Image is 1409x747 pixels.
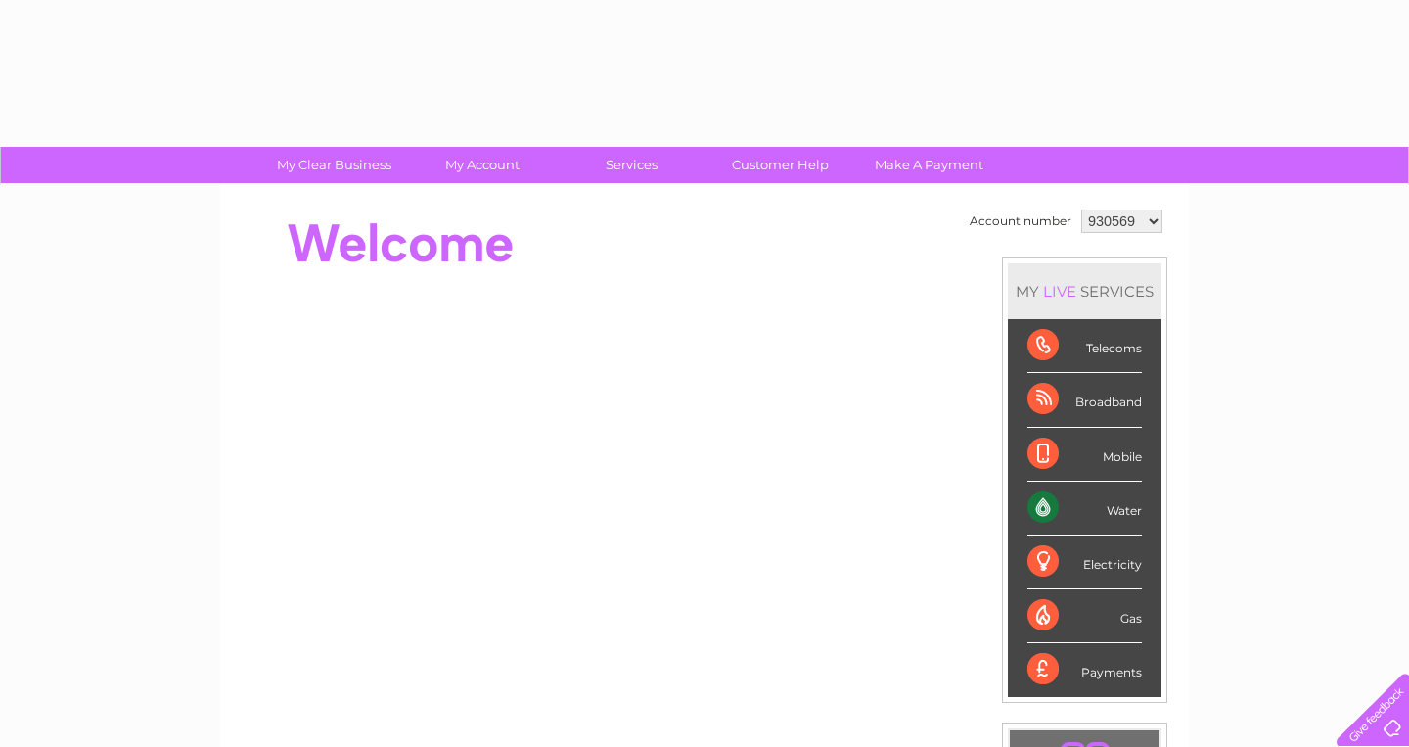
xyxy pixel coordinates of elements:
[1027,482,1142,536] div: Water
[1027,536,1142,589] div: Electricity
[1027,373,1142,427] div: Broadband
[1039,282,1080,301] div: LIVE
[1027,428,1142,482] div: Mobile
[848,147,1010,183] a: Make A Payment
[700,147,861,183] a: Customer Help
[402,147,564,183] a: My Account
[1027,589,1142,643] div: Gas
[1008,263,1161,319] div: MY SERVICES
[1027,643,1142,696] div: Payments
[1027,319,1142,373] div: Telecoms
[253,147,415,183] a: My Clear Business
[551,147,712,183] a: Services
[965,205,1076,238] td: Account number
